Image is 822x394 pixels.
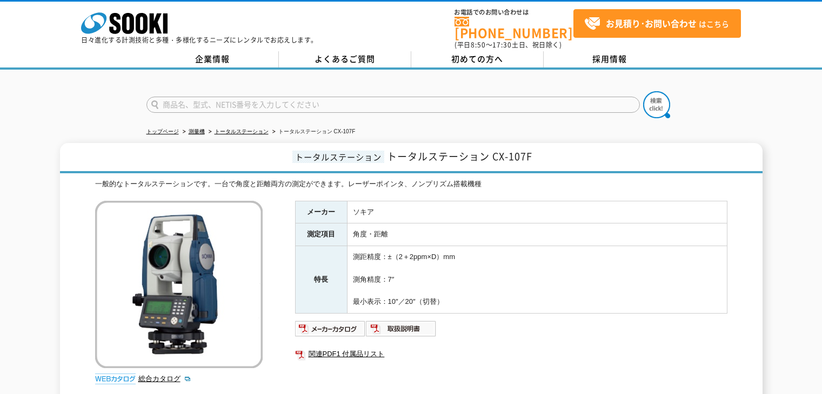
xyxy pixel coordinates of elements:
div: 一般的なトータルステーションです。一台で角度と距離両方の測定ができます。レーザーポインタ、ノンプリズム搭載機種 [95,179,727,190]
span: 初めての方へ [451,53,503,65]
td: 角度・距離 [347,223,727,246]
li: トータルステーション CX-107F [270,126,356,138]
a: 初めての方へ [411,51,544,67]
th: 特長 [295,246,347,314]
a: 企業情報 [146,51,279,67]
th: 測定項目 [295,223,347,246]
a: [PHONE_NUMBER] [455,17,573,39]
td: 測距精度：±（2＋2ppm×D）mm 測角精度：7″ 最小表示：10″／20″（切替） [347,246,727,314]
a: よくあるご質問 [279,51,411,67]
span: (平日 ～ 土日、祝日除く) [455,40,562,50]
span: トータルステーション [292,151,384,163]
a: 測量機 [189,128,205,134]
a: トップページ [146,128,179,134]
span: お電話でのお問い合わせは [455,9,573,16]
th: メーカー [295,201,347,223]
span: はこちら [584,16,729,32]
span: 8:50 [471,40,486,50]
input: 商品名、型式、NETIS番号を入力してください [146,97,640,113]
td: ソキア [347,201,727,223]
a: トータルステーション [215,128,269,134]
img: btn_search.png [643,91,670,118]
a: 総合カタログ [138,375,191,383]
p: 日々進化する計測技術と多種・多様化するニーズにレンタルでお応えします。 [81,37,318,43]
img: 取扱説明書 [366,320,437,337]
img: トータルステーション CX-107F [95,201,263,368]
a: 取扱説明書 [366,327,437,335]
img: webカタログ [95,373,136,384]
a: 採用情報 [544,51,676,67]
span: 17:30 [492,40,512,50]
span: トータルステーション CX-107F [387,149,532,164]
a: 関連PDF1 付属品リスト [295,347,727,361]
img: メーカーカタログ [295,320,366,337]
a: お見積り･お問い合わせはこちら [573,9,741,38]
a: メーカーカタログ [295,327,366,335]
strong: お見積り･お問い合わせ [606,17,697,30]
